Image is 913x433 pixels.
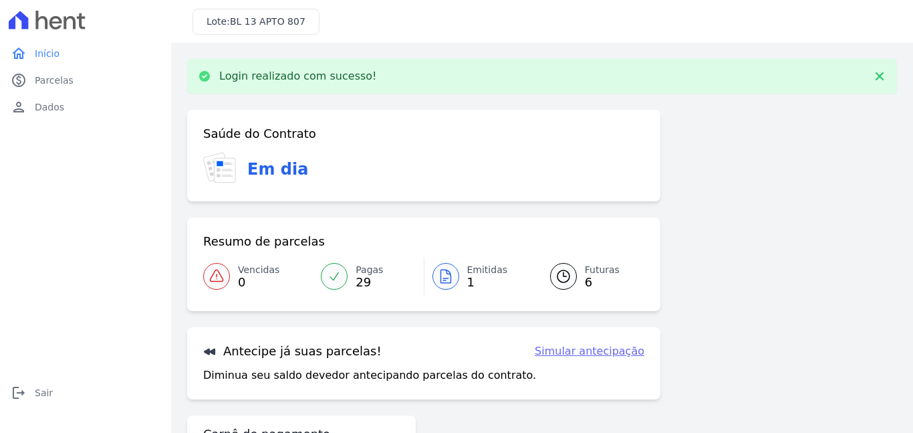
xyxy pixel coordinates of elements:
span: 0 [238,277,279,288]
p: Diminua seu saldo devedor antecipando parcelas do contrato. [203,367,536,383]
span: Emitidas [467,263,508,277]
i: person [11,99,27,115]
a: logoutSair [5,379,166,406]
a: Futuras 6 [534,258,644,295]
i: logout [11,385,27,401]
span: Sair [35,386,53,400]
span: Vencidas [238,263,279,277]
span: 29 [356,277,383,288]
a: paidParcelas [5,67,166,94]
span: Futuras [585,263,620,277]
a: homeInício [5,40,166,67]
span: Pagas [356,263,383,277]
h3: Saúde do Contrato [203,126,316,142]
a: Vencidas 0 [203,258,313,295]
h3: Resumo de parcelas [203,234,325,250]
span: BL 13 APTO 807 [230,16,305,27]
i: home [11,46,27,62]
h3: Em dia [247,157,308,181]
a: Pagas 29 [313,258,423,295]
a: Simular antecipação [535,343,644,359]
span: Início [35,47,59,60]
span: Dados [35,100,64,114]
span: Parcelas [35,74,74,87]
p: Login realizado com sucesso! [219,70,377,83]
h3: Antecipe já suas parcelas! [203,343,382,359]
span: 1 [467,277,508,288]
a: personDados [5,94,166,120]
h3: Lote: [207,15,305,29]
a: Emitidas 1 [424,258,534,295]
span: 6 [585,277,620,288]
i: paid [11,72,27,88]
